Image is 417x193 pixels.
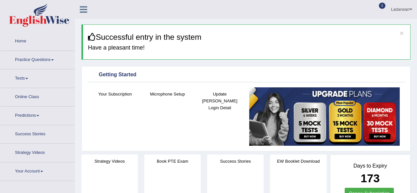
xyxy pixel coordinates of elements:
span: 0 [379,3,385,9]
a: Practice Questions [0,51,75,67]
button: × [400,30,404,37]
h4: Days to Expiry [338,163,403,169]
h4: Success Stories [207,158,264,165]
h4: Strategy Videos [81,158,138,165]
h4: Your Subscription [92,91,138,97]
img: small5.jpg [249,87,400,146]
a: Strategy Videos [0,144,75,160]
a: Tests [0,69,75,86]
h4: Book PTE Exam [144,158,201,165]
a: Online Class [0,88,75,104]
b: 173 [361,172,380,185]
a: Success Stories [0,125,75,141]
h4: EW Booklet Download [270,158,326,165]
div: Getting Started [89,70,403,80]
a: Home [0,32,75,49]
h4: Have a pleasant time! [88,45,405,51]
h4: Update [PERSON_NAME] Login Detail [197,91,243,111]
a: Predictions [0,107,75,123]
h3: Successful entry in the system [88,33,405,41]
a: Your Account [0,162,75,179]
h4: Microphone Setup [145,91,191,97]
